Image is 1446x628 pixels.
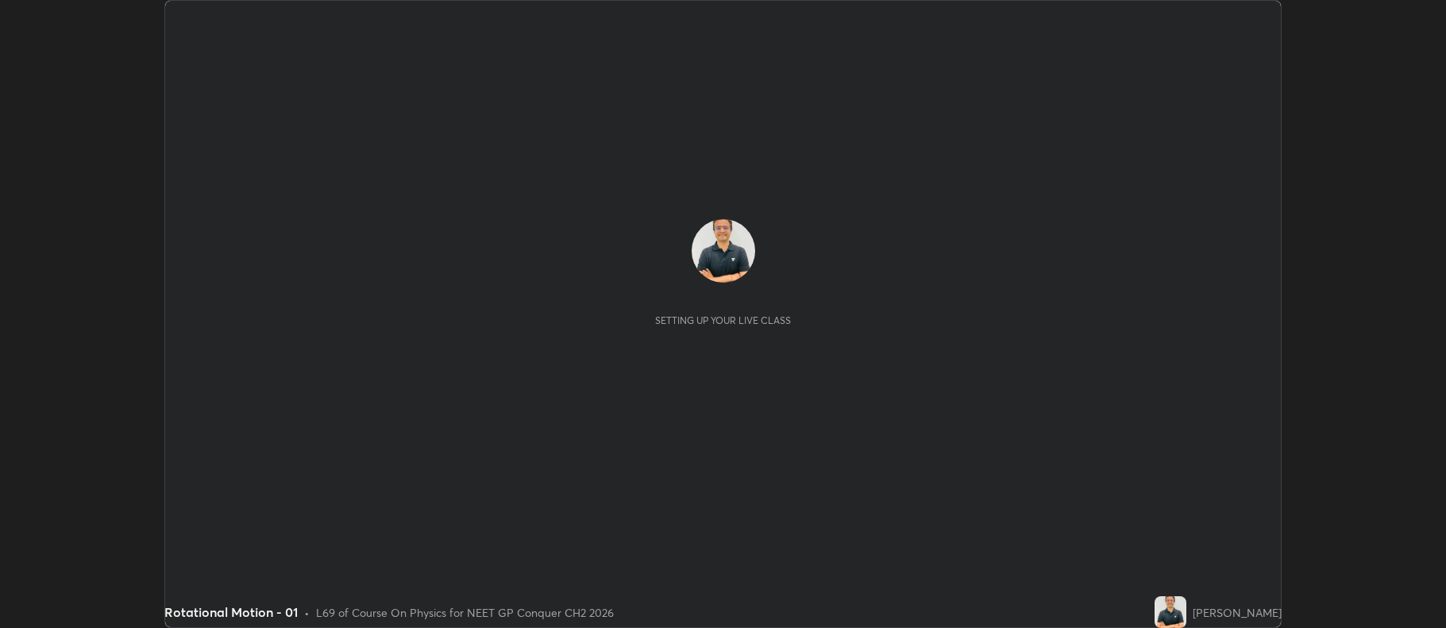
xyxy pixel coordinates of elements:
[655,314,791,326] div: Setting up your live class
[1193,604,1282,621] div: [PERSON_NAME]
[1155,596,1186,628] img: 37e60c5521b4440f9277884af4c92300.jpg
[164,603,298,622] div: Rotational Motion - 01
[304,604,310,621] div: •
[316,604,614,621] div: L69 of Course On Physics for NEET GP Conquer CH2 2026
[692,219,755,283] img: 37e60c5521b4440f9277884af4c92300.jpg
